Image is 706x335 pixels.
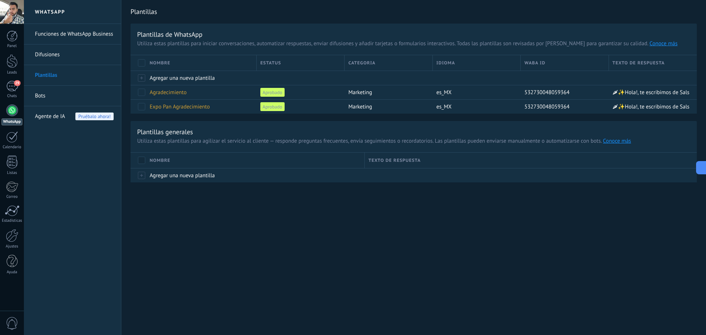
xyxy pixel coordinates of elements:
span: Agente de IA [35,106,65,127]
div: Ayuda [1,270,23,275]
div: Correo [1,195,23,199]
span: 532730048059364 [524,103,570,110]
a: Bots [35,86,114,106]
span: Utiliza estas plantillas para agilizar el servicio al cliente — responde preguntas frecuentes, en... [137,138,690,145]
div: Aprobado [257,100,341,114]
span: Aprobado [260,102,284,111]
div: Panel [1,44,23,49]
a: Agente de IAPruébalo ahora! [35,106,114,127]
span: es_MX [436,89,452,96]
span: marketing [348,89,372,96]
div: Estadísticas [1,218,23,223]
div: Aprobado [257,85,341,99]
span: es_MX [436,103,452,110]
div: WABA ID [521,55,608,71]
li: Plantillas [24,65,121,86]
span: Agregar una nueva plantilla [150,75,215,82]
li: Difusiones [24,44,121,65]
div: Ajustes [1,244,23,249]
div: Estatus [257,55,344,71]
div: Idioma [433,55,520,71]
a: Difusiones [35,44,114,65]
li: Agente de IA [24,106,121,126]
span: Agradecimiento [150,89,186,96]
a: Funciones de WhatsApp Business [35,24,114,44]
a: Conoce más [649,40,677,47]
div: 🌶✨Hola!, te escribimos de Salsa La Malcriada, a nombre de &quot;Al Chile&quot; la fusión comercia... [609,100,689,114]
span: marketing [348,103,372,110]
div: 532730048059364 [521,100,605,114]
div: 532730048059364 [521,85,605,99]
span: Aprobado [260,88,284,97]
div: 🌶✨Hola!, te escribimos de Salsa La Malcriada, a nombre de &quot;Al Chile&quot; la fusión comercia... [609,85,689,99]
span: Agregar una nueva plantilla [150,172,215,179]
span: 532730048059364 [524,89,570,96]
div: Chats [1,94,23,99]
div: Listas [1,171,23,175]
div: marketing [345,100,429,114]
div: Leads [1,70,23,75]
div: Calendario [1,145,23,150]
h3: Plantillas de WhatsApp [137,30,690,39]
div: Categoria [345,55,432,71]
h3: Plantillas generales [137,128,690,136]
h2: Plantillas [131,4,697,19]
li: Funciones de WhatsApp Business [24,24,121,44]
a: Conoce más [603,138,631,145]
span: 29 [14,80,20,86]
div: Texto de respuesta [609,55,697,71]
div: es_MX [433,85,517,99]
span: Pruébalo ahora! [75,113,114,120]
span: Utiliza estas plantillas para iniciar conversaciones, automatizar respuestas, enviar difusiones y... [137,40,690,47]
div: Nombre [146,55,256,71]
div: Nombre [146,153,364,168]
div: marketing [345,85,429,99]
span: Expo Pan Agradecimiento [150,103,210,110]
li: Bots [24,86,121,106]
div: Texto de respuesta [365,153,697,168]
a: Plantillas [35,65,114,86]
div: es_MX [433,100,517,114]
div: WhatsApp [1,118,22,125]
